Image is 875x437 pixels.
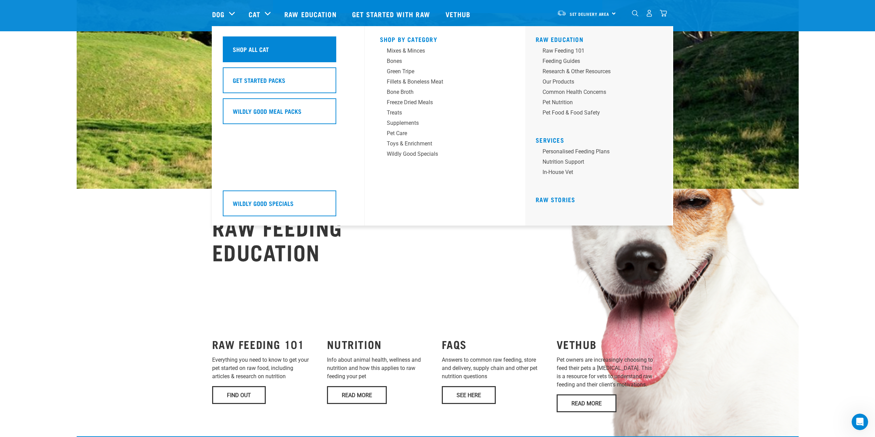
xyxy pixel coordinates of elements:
[543,47,650,55] div: Raw Feeding 101
[557,394,616,412] a: Read More
[233,76,285,85] h5: Get Started Packs
[223,36,353,67] a: Shop All Cat
[557,356,663,389] p: Pet owners are increasingly choosing to feed their pets a [MEDICAL_DATA]. This is a resource for ...
[536,198,575,201] a: Raw Stories
[212,214,343,264] h2: RAW FEEDING EDUCATION
[212,386,266,404] a: Find Out
[536,158,666,168] a: Nutrition Support
[536,47,666,57] a: Raw Feeding 101
[387,109,494,117] div: Treats
[543,57,650,65] div: Feeding Guides
[543,78,650,86] div: Our Products
[387,88,494,96] div: Bone Broth
[380,67,511,78] a: Green Tripe
[380,140,511,150] a: Toys & Enrichment
[536,109,666,119] a: Pet Food & Food Safety
[536,136,666,142] h5: Services
[380,88,511,98] a: Bone Broth
[646,10,653,17] img: user.png
[387,140,494,148] div: Toys & Enrichment
[327,386,387,404] a: Read More
[387,119,494,127] div: Supplements
[543,88,650,96] div: Common Health Concerns
[387,47,494,55] div: Mixes & Minces
[233,45,269,54] h5: Shop All Cat
[852,414,868,430] iframe: Intercom live chat
[536,78,666,88] a: Our Products
[212,9,225,19] a: Dog
[380,36,511,41] h5: Shop By Category
[442,338,548,350] h3: FAQS
[387,78,494,86] div: Fillets & Boneless Meat
[543,67,650,76] div: Research & Other Resources
[557,338,663,350] h3: VETHUB
[380,47,511,57] a: Mixes & Minces
[439,0,479,28] a: Vethub
[223,67,353,98] a: Get Started Packs
[442,356,548,381] p: Answers to common raw feeding, store and delivery, supply chain and other pet nutrition questions
[387,98,494,107] div: Freeze Dried Meals
[223,98,353,129] a: Wildly Good Meal Packs
[345,0,439,28] a: Get started with Raw
[380,78,511,88] a: Fillets & Boneless Meat
[212,356,319,381] p: Everything you need to know to get your pet started on raw food, including articles & research on...
[249,9,260,19] a: Cat
[570,13,610,15] span: Set Delivery Area
[387,67,494,76] div: Green Tripe
[380,150,511,160] a: Wildly Good Specials
[233,107,302,116] h5: Wildly Good Meal Packs
[632,10,638,17] img: home-icon-1@2x.png
[543,109,650,117] div: Pet Food & Food Safety
[536,98,666,109] a: Pet Nutrition
[536,67,666,78] a: Research & Other Resources
[223,190,353,221] a: Wildly Good Specials
[387,57,494,65] div: Bones
[277,0,345,28] a: Raw Education
[327,356,434,381] p: Info about animal health, wellness and nutrition and how this applies to raw feeding your pet
[536,148,666,158] a: Personalised Feeding Plans
[536,57,666,67] a: Feeding Guides
[387,129,494,138] div: Pet Care
[380,57,511,67] a: Bones
[543,98,650,107] div: Pet Nutrition
[380,98,511,109] a: Freeze Dried Meals
[233,199,294,208] h5: Wildly Good Specials
[660,10,667,17] img: home-icon@2x.png
[380,129,511,140] a: Pet Care
[557,10,566,16] img: van-moving.png
[212,338,319,350] h3: RAW FEEDING 101
[442,386,496,404] a: See Here
[536,88,666,98] a: Common Health Concerns
[387,150,494,158] div: Wildly Good Specials
[380,119,511,129] a: Supplements
[536,37,583,41] a: Raw Education
[380,109,511,119] a: Treats
[536,168,666,178] a: In-house vet
[327,338,434,350] h3: NUTRITION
